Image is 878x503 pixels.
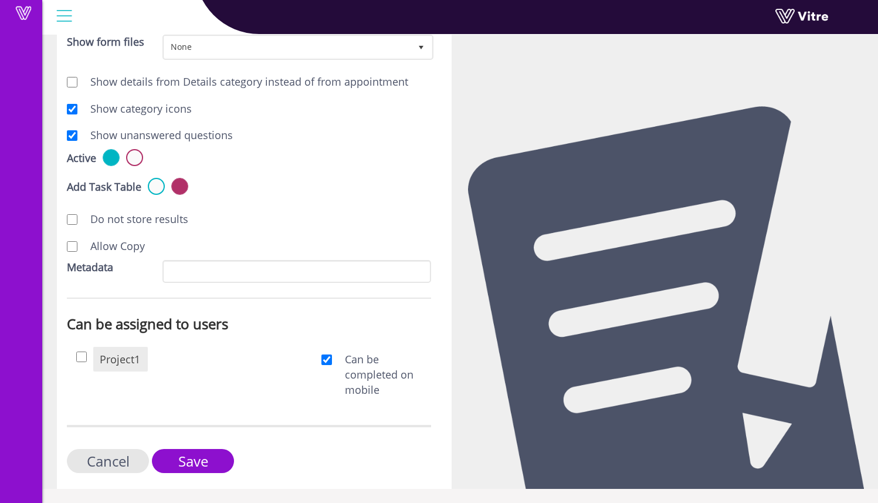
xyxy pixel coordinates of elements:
[67,260,113,275] label: Metadata
[67,77,77,87] input: Show details from Details category instead of from appointment
[79,212,188,227] label: Do not store results
[67,316,431,332] h3: Can be assigned to users
[67,214,77,225] input: Do not store results
[79,75,408,90] label: Show details from Details category instead of from appointment
[152,449,234,473] input: Save
[67,104,77,114] input: Show category icons
[333,352,431,397] label: Can be completed on mobile
[79,128,233,143] label: Show unanswered questions
[67,449,149,473] input: Cancel
[79,102,192,117] label: Show category icons
[164,36,411,58] span: None
[67,180,141,195] label: Add Task Table
[67,151,96,166] label: Active
[321,355,332,365] input: Can be completed on mobile
[67,35,144,50] label: Show form files
[67,130,77,141] input: Show unanswered questions
[411,36,432,58] span: select
[67,241,77,252] input: Allow Copy
[79,239,145,254] label: Allow Copy
[100,352,140,366] span: Project1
